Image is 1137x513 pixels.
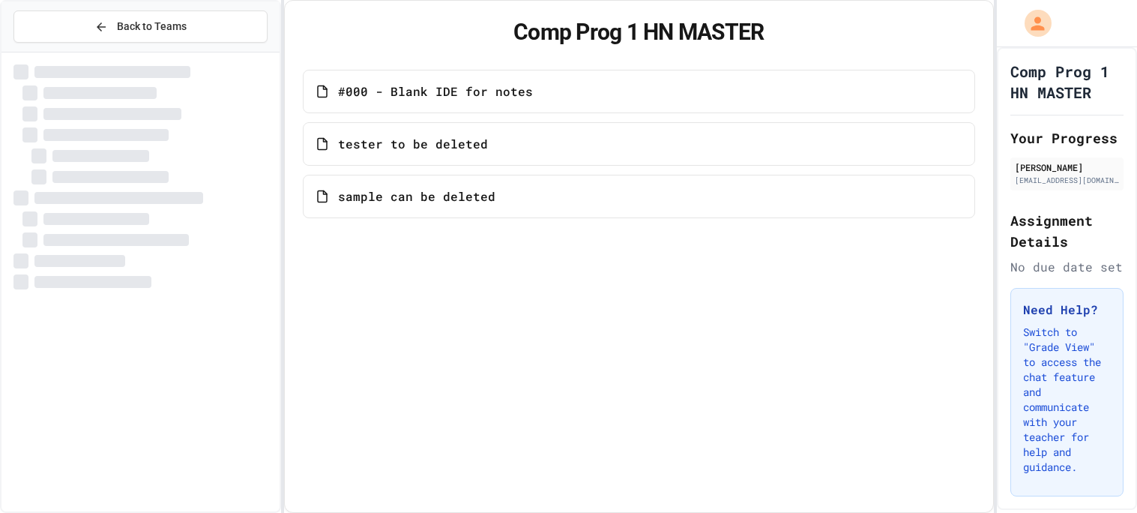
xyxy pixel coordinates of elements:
a: sample can be deleted [303,175,975,218]
h2: Assignment Details [1010,210,1124,252]
div: No due date set [1010,258,1124,276]
h1: Comp Prog 1 HN MASTER [1010,61,1124,103]
a: tester to be deleted [303,122,975,166]
span: sample can be deleted [338,187,495,205]
span: tester to be deleted [338,135,488,153]
span: #000 - Blank IDE for notes [338,82,533,100]
span: Back to Teams [117,19,187,34]
div: [EMAIL_ADDRESS][DOMAIN_NAME] [1015,175,1119,186]
a: #000 - Blank IDE for notes [303,70,975,113]
div: My Account [1009,6,1055,40]
h2: Your Progress [1010,127,1124,148]
h1: Comp Prog 1 HN MASTER [303,19,975,46]
button: Back to Teams [13,10,268,43]
p: Switch to "Grade View" to access the chat feature and communicate with your teacher for help and ... [1023,325,1111,475]
h3: Need Help? [1023,301,1111,319]
div: [PERSON_NAME] [1015,160,1119,174]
